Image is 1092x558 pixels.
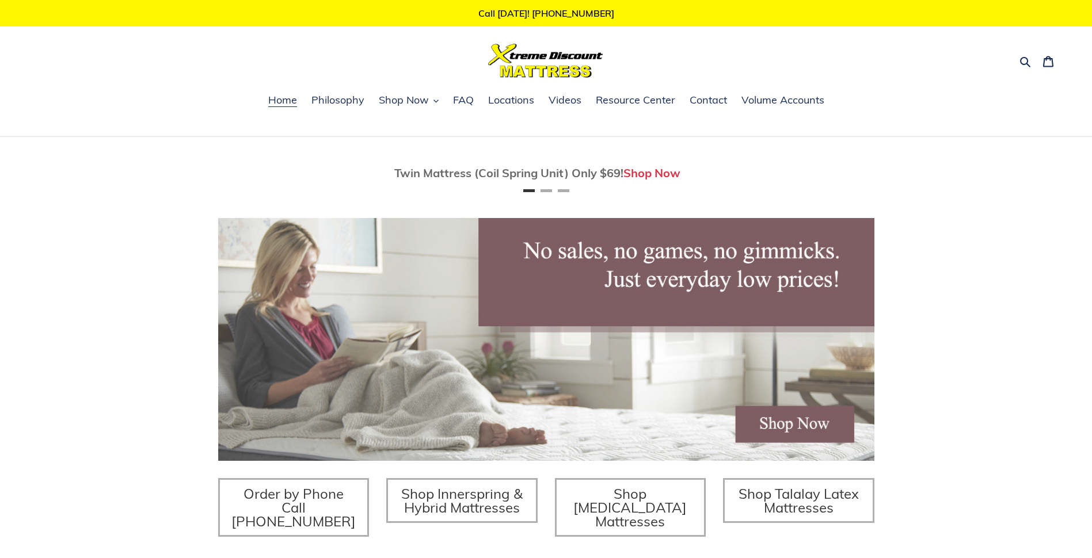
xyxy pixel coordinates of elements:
button: Page 3 [558,189,569,192]
img: Xtreme Discount Mattress [488,44,603,78]
a: Philosophy [306,92,370,109]
button: Page 2 [541,189,552,192]
span: Videos [549,93,581,107]
span: Twin Mattress (Coil Spring Unit) Only $69! [394,166,623,180]
a: Resource Center [590,92,681,109]
a: Volume Accounts [736,92,830,109]
button: Page 1 [523,189,535,192]
span: Shop Innerspring & Hybrid Mattresses [401,485,523,516]
a: Contact [684,92,733,109]
span: Order by Phone Call [PHONE_NUMBER] [231,485,356,530]
span: Contact [690,93,727,107]
a: Shop Innerspring & Hybrid Mattresses [386,478,538,523]
a: Shop Now [623,166,680,180]
span: Shop Now [379,93,429,107]
span: Shop [MEDICAL_DATA] Mattresses [573,485,687,530]
span: Home [268,93,297,107]
a: Shop Talalay Latex Mattresses [723,478,874,523]
span: Philosophy [311,93,364,107]
a: FAQ [447,92,480,109]
button: Shop Now [373,92,444,109]
a: Shop [MEDICAL_DATA] Mattresses [555,478,706,537]
a: Home [262,92,303,109]
span: FAQ [453,93,474,107]
span: Shop Talalay Latex Mattresses [739,485,859,516]
span: Locations [488,93,534,107]
a: Order by Phone Call [PHONE_NUMBER] [218,478,370,537]
span: Volume Accounts [741,93,824,107]
a: Videos [543,92,587,109]
span: Resource Center [596,93,675,107]
a: Locations [482,92,540,109]
img: herobannermay2022-1652879215306_1200x.jpg [218,218,874,461]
